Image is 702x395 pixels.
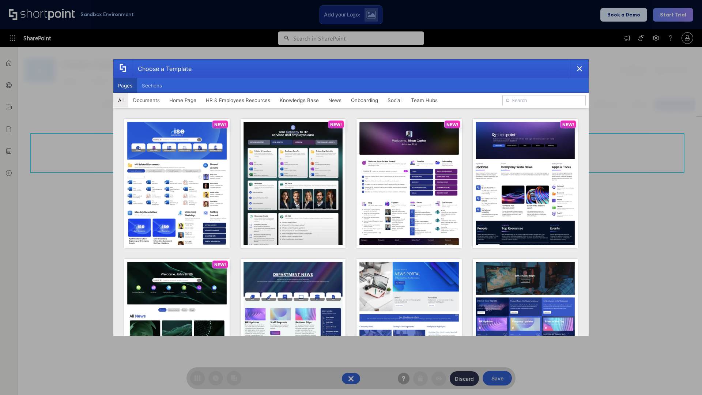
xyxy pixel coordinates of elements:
[128,93,165,108] button: Documents
[383,93,406,108] button: Social
[275,93,324,108] button: Knowledge Base
[214,122,226,127] p: NEW!
[324,93,346,108] button: News
[113,93,128,108] button: All
[113,59,589,336] div: template selector
[201,93,275,108] button: HR & Employees Resources
[562,122,574,127] p: NEW!
[446,122,458,127] p: NEW!
[665,360,702,395] iframe: Chat Widget
[137,78,167,93] button: Sections
[502,95,586,106] input: Search
[406,93,442,108] button: Team Hubs
[165,93,201,108] button: Home Page
[346,93,383,108] button: Onboarding
[330,122,342,127] p: NEW!
[113,78,137,93] button: Pages
[132,60,192,78] div: Choose a Template
[214,262,226,267] p: NEW!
